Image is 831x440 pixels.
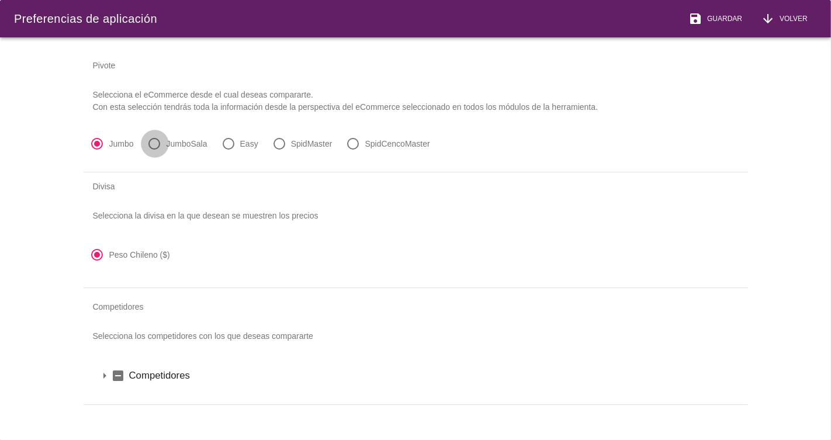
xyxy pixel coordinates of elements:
[84,79,748,123] p: Selecciona el eCommerce desde el cual deseas compararte. Con esta selección tendrás toda la infor...
[775,13,808,24] span: Volver
[84,321,748,352] p: Selecciona los competidores con los que deseas compararte
[109,138,134,150] label: Jumbo
[14,10,157,27] div: Preferencias de aplicación
[240,138,258,150] label: Easy
[167,138,207,150] label: JumboSala
[112,369,126,383] i: indeterminate_check_box
[688,12,702,26] i: save
[129,368,734,383] label: Competidores
[84,200,748,231] p: Selecciona la divisa en la que desean se muestren los precios
[761,12,775,26] i: arrow_downward
[702,13,742,24] span: Guardar
[84,51,748,79] div: Pivote
[291,138,333,150] label: SpidMaster
[84,172,748,200] div: Divisa
[84,293,748,321] div: Competidores
[109,249,170,261] label: Peso Chileno ($)
[98,369,112,383] i: arrow_drop_down
[365,138,430,150] label: SpidCencoMaster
